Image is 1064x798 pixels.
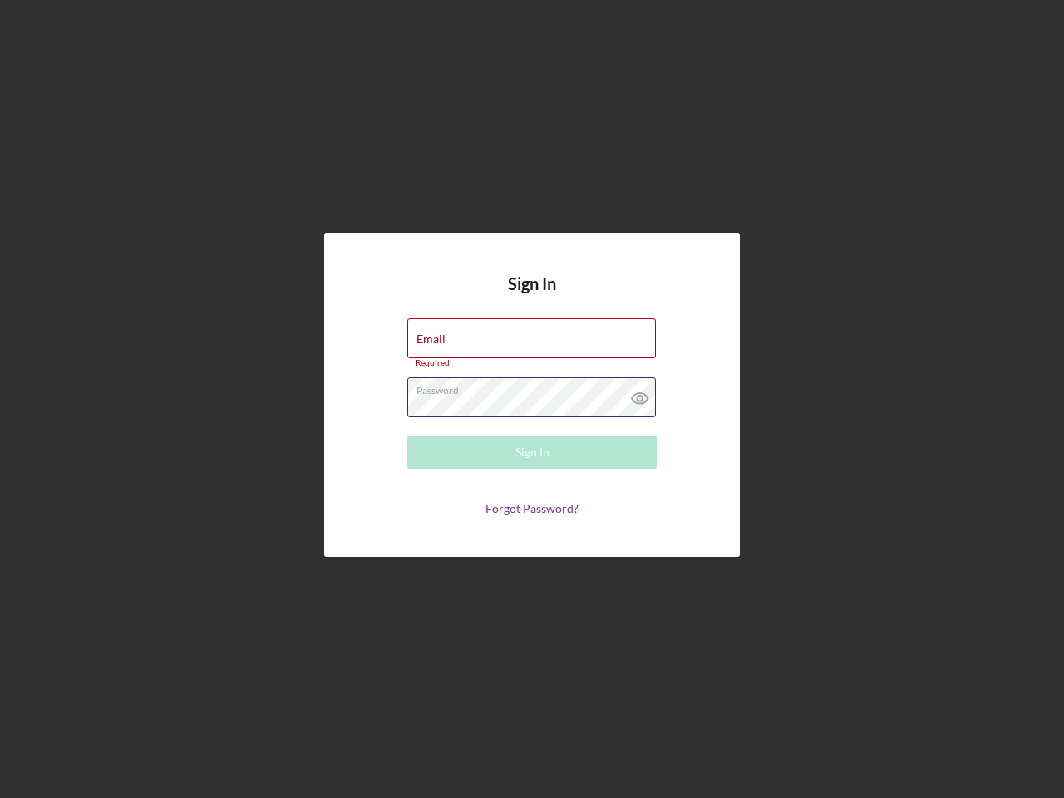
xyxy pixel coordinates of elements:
h4: Sign In [508,274,556,318]
button: Sign In [407,436,657,469]
div: Sign In [515,436,549,469]
div: Required [407,358,657,368]
label: Email [416,332,446,346]
label: Password [416,378,656,397]
a: Forgot Password? [485,501,579,515]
